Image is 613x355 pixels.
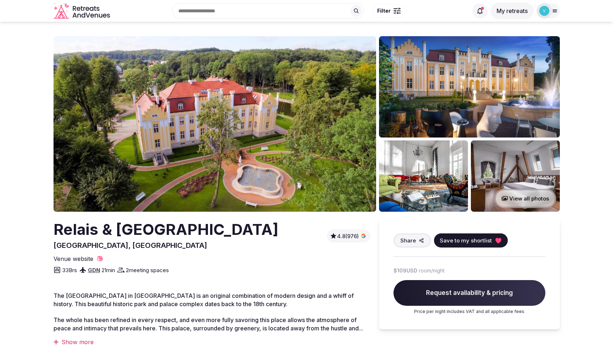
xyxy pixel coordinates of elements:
[419,267,444,274] span: room/night
[54,255,93,263] span: Venue website
[471,140,560,212] img: Venue gallery photo
[490,7,534,14] a: My retreats
[54,241,207,250] span: [GEOGRAPHIC_DATA], [GEOGRAPHIC_DATA]
[54,316,363,331] span: The whole has been refined in every respect, and even more fully savoring this place allows the a...
[54,3,111,19] svg: Retreats and Venues company logo
[377,7,391,14] span: Filter
[62,266,77,274] span: 33 Brs
[539,6,549,16] img: vivienne
[330,232,367,240] a: 4.8(976)
[400,237,416,244] span: Share
[494,189,556,208] button: View all photos
[434,233,508,248] button: Save to my shortlist
[379,36,560,138] img: Venue gallery photo
[54,292,354,307] span: The [GEOGRAPHIC_DATA] in [GEOGRAPHIC_DATA] is an original combination of modern design and a whif...
[490,3,534,19] button: My retreats
[337,233,359,240] span: 4.8 (976)
[393,280,545,306] span: Request availability & pricing
[88,267,100,274] a: GDN
[379,140,468,212] img: Venue gallery photo
[393,309,545,315] p: Price per night includes VAT and all applicable fees
[54,36,376,212] img: Venue cover photo
[393,233,431,248] button: Share
[54,3,111,19] a: Visit the homepage
[373,4,405,18] button: Filter
[54,338,370,346] div: Show more
[440,237,492,244] span: Save to my shortlist
[54,255,103,263] a: Venue website
[126,266,169,274] span: 2 meeting spaces
[393,267,417,274] span: $109 USD
[102,266,115,274] span: 21 min
[54,219,278,240] h2: Relais & [GEOGRAPHIC_DATA]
